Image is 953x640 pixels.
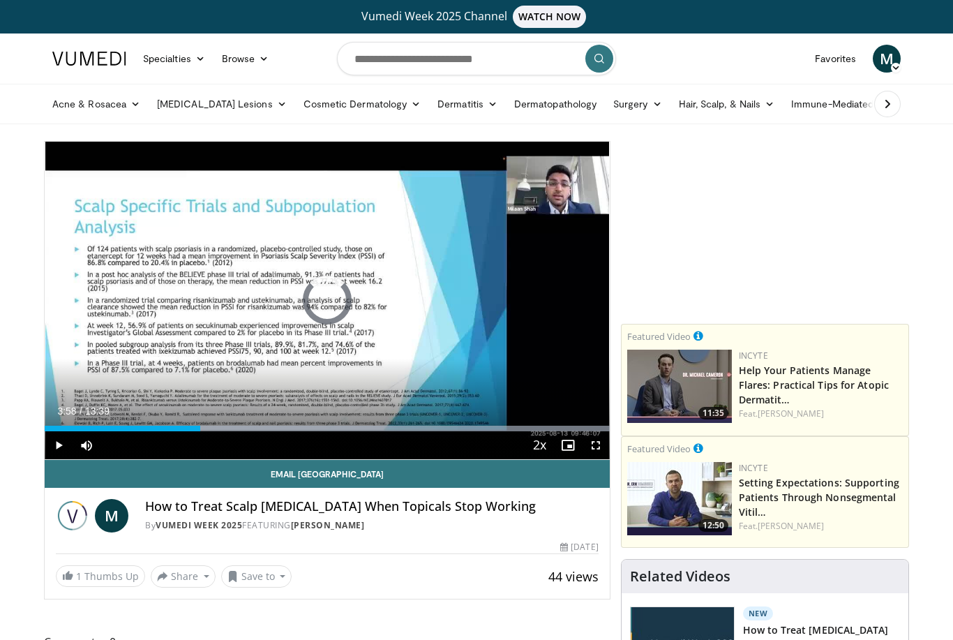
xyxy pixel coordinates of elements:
span: 11:35 [698,407,728,419]
a: 11:35 [627,350,732,423]
a: [PERSON_NAME] [758,408,824,419]
span: 3:58 [57,405,76,417]
span: 13:39 [85,405,110,417]
small: Featured Video [627,442,691,455]
button: Mute [73,431,100,459]
img: 601112bd-de26-4187-b266-f7c9c3587f14.png.150x105_q85_crop-smart_upscale.jpg [627,350,732,423]
img: VuMedi Logo [52,52,126,66]
a: Dermatitis [429,90,506,118]
div: Feat. [739,408,903,420]
h4: Related Videos [630,568,730,585]
a: Dermatopathology [506,90,605,118]
h4: How to Treat Scalp [MEDICAL_DATA] When Topicals Stop Working [145,499,599,514]
a: Specialties [135,45,213,73]
div: By FEATURING [145,519,599,532]
button: Save to [221,565,292,588]
img: 98b3b5a8-6d6d-4e32-b979-fd4084b2b3f2.png.150x105_q85_crop-smart_upscale.jpg [627,462,732,535]
a: Incyte [739,462,768,474]
button: Enable picture-in-picture mode [554,431,582,459]
span: WATCH NOW [513,6,587,28]
a: [PERSON_NAME] [758,520,824,532]
a: M [873,45,901,73]
iframe: Advertisement [660,141,869,315]
a: Incyte [739,350,768,362]
button: Play [45,431,73,459]
div: Feat. [739,520,903,533]
a: Favorites [806,45,864,73]
video-js: Video Player [45,142,610,460]
p: New [743,606,774,620]
a: 1 Thumbs Up [56,565,145,587]
a: Help Your Patients Manage Flares: Practical Tips for Atopic Dermatit… [739,364,889,406]
a: Vumedi Week 2025 ChannelWATCH NOW [54,6,899,28]
a: [PERSON_NAME] [291,519,365,531]
a: Cosmetic Dermatology [295,90,429,118]
a: 12:50 [627,462,732,535]
a: M [95,499,128,533]
a: Immune-Mediated [783,90,896,118]
button: Playback Rate [526,431,554,459]
a: Vumedi Week 2025 [156,519,242,531]
input: Search topics, interventions [337,42,616,75]
button: Fullscreen [582,431,610,459]
a: [MEDICAL_DATA] Lesions [149,90,295,118]
a: Setting Expectations: Supporting Patients Through Nonsegmental Vitil… [739,476,899,519]
img: Vumedi Week 2025 [56,499,89,533]
a: Email [GEOGRAPHIC_DATA] [45,460,610,488]
a: Acne & Rosacea [44,90,149,118]
div: Progress Bar [45,426,610,431]
a: Browse [213,45,278,73]
button: Share [151,565,216,588]
span: 12:50 [698,519,728,532]
span: 1 [76,570,82,583]
small: Featured Video [627,330,691,343]
a: Hair, Scalp, & Nails [670,90,783,118]
div: [DATE] [560,541,598,553]
span: / [80,405,82,417]
a: Surgery [605,90,670,118]
span: 44 views [548,568,599,585]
